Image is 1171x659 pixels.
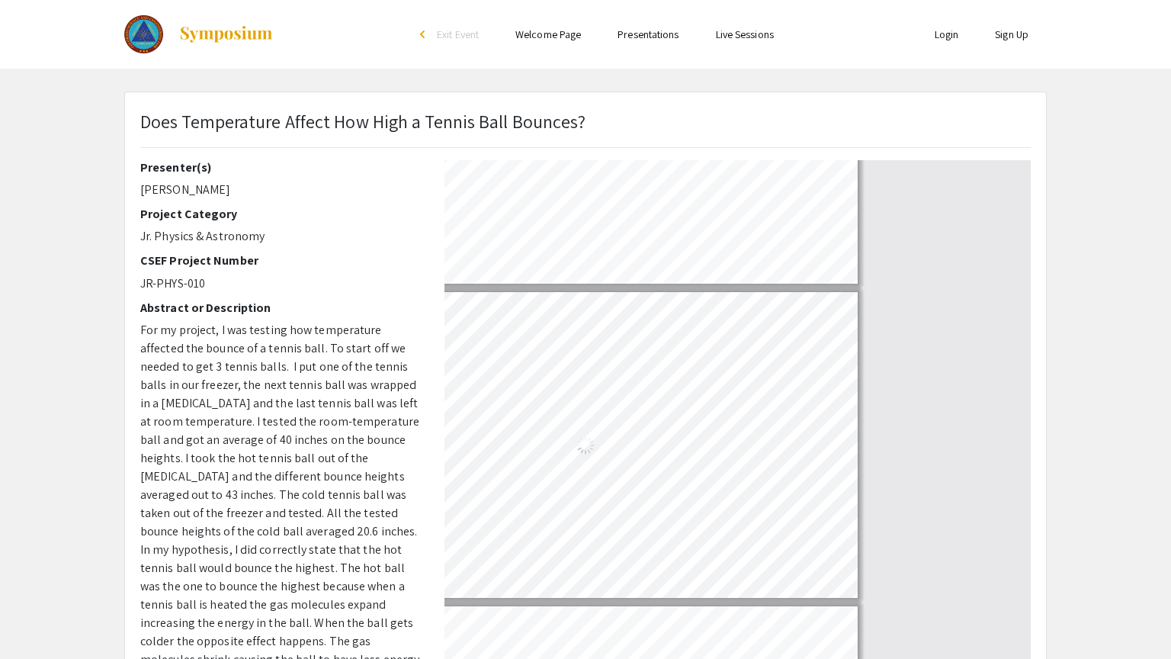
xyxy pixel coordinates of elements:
[140,275,422,293] p: JR-PHYS-010
[178,25,274,43] img: Symposium by ForagerOne
[935,27,959,41] a: Login
[124,15,274,53] a: The 2023 Colorado Science & Engineering Fair
[995,27,1028,41] a: Sign Up
[140,227,422,246] p: Jr. Physics & Astronomy
[140,108,586,135] p: Does Temperature Affect How High a Tennis Ball Bounces?
[420,30,429,39] div: arrow_back_ios
[306,285,865,605] div: Page 4
[140,253,422,268] h2: CSEF Project Number
[140,207,422,221] h2: Project Category
[515,27,581,41] a: Welcome Page
[140,181,422,199] p: [PERSON_NAME]
[140,160,422,175] h2: Presenter(s)
[140,301,422,315] h2: Abstract or Description
[437,27,479,41] span: Exit Event
[124,15,163,53] img: The 2023 Colorado Science & Engineering Fair
[618,27,679,41] a: Presentations
[716,27,774,41] a: Live Sessions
